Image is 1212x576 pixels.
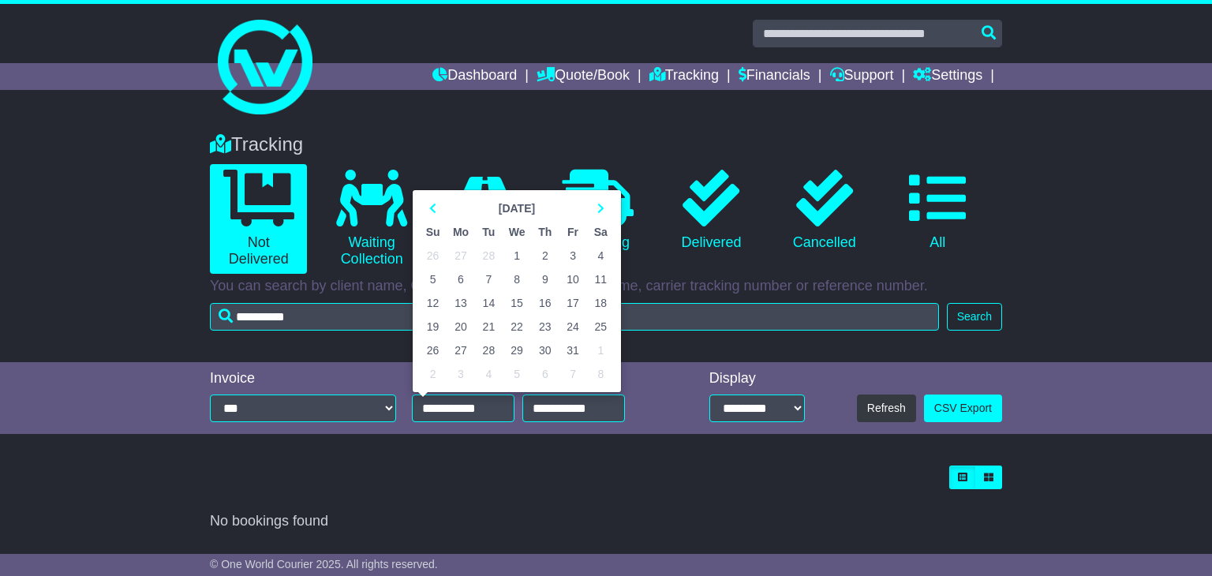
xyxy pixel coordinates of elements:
[503,244,531,267] td: 1
[913,63,982,90] a: Settings
[649,63,719,90] a: Tracking
[419,220,447,244] th: Su
[531,315,559,338] td: 23
[947,303,1002,331] button: Search
[210,558,438,570] span: © One World Courier 2025. All rights reserved.
[559,362,586,386] td: 7
[419,267,447,291] td: 5
[559,315,586,338] td: 24
[475,362,503,386] td: 4
[587,338,615,362] td: 1
[587,315,615,338] td: 25
[587,220,615,244] th: Sa
[549,164,646,257] a: Delivering
[419,362,447,386] td: 2
[559,338,586,362] td: 31
[503,220,531,244] th: We
[587,291,615,315] td: 18
[447,196,586,220] th: Select Month
[447,362,475,386] td: 3
[475,267,503,291] td: 7
[447,291,475,315] td: 13
[503,362,531,386] td: 5
[776,164,873,257] a: Cancelled
[559,244,586,267] td: 3
[503,315,531,338] td: 22
[447,220,475,244] th: Mo
[323,164,420,274] a: Waiting Collection
[210,164,307,274] a: Not Delivered
[419,244,447,267] td: 26
[537,63,630,90] a: Quote/Book
[475,244,503,267] td: 28
[531,338,559,362] td: 30
[210,278,1002,295] p: You can search by client name, OWC tracking number, carrier name, carrier tracking number or refe...
[830,63,894,90] a: Support
[857,395,916,422] button: Refresh
[587,244,615,267] td: 4
[447,315,475,338] td: 20
[419,338,447,362] td: 26
[432,63,517,90] a: Dashboard
[210,370,396,387] div: Invoice
[924,395,1002,422] a: CSV Export
[739,63,810,90] a: Financials
[475,338,503,362] td: 28
[531,267,559,291] td: 9
[475,220,503,244] th: Tu
[419,291,447,315] td: 12
[202,133,1010,156] div: Tracking
[587,362,615,386] td: 8
[419,315,447,338] td: 19
[475,315,503,338] td: 21
[559,267,586,291] td: 10
[503,267,531,291] td: 8
[709,370,806,387] div: Display
[475,291,503,315] td: 14
[663,164,760,257] a: Delivered
[447,267,475,291] td: 6
[436,164,533,257] a: In Transit
[447,338,475,362] td: 27
[531,291,559,315] td: 16
[531,220,559,244] th: Th
[503,291,531,315] td: 15
[531,244,559,267] td: 2
[587,267,615,291] td: 11
[559,291,586,315] td: 17
[889,164,986,257] a: All
[531,362,559,386] td: 6
[559,220,586,244] th: Fr
[447,244,475,267] td: 27
[210,513,1002,530] div: No bookings found
[503,338,531,362] td: 29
